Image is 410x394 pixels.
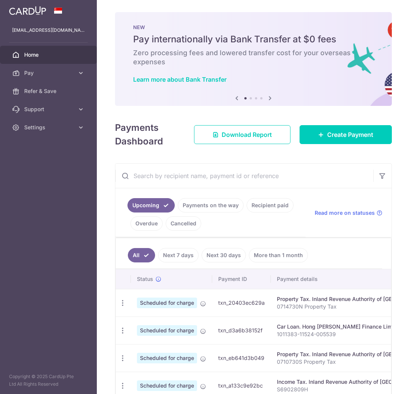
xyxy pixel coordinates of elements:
[24,69,74,77] span: Pay
[9,6,46,15] img: CardUp
[194,125,290,144] a: Download Report
[115,164,373,188] input: Search by recipient name, payment id or reference
[115,12,392,106] img: Bank transfer banner
[212,316,271,344] td: txn_d3a6b38152f
[315,209,382,217] a: Read more on statuses
[130,216,163,231] a: Overdue
[166,216,201,231] a: Cancelled
[115,121,180,148] h4: Payments Dashboard
[249,248,308,262] a: More than 1 month
[300,125,392,144] a: Create Payment
[133,33,374,45] h5: Pay internationally via Bank Transfer at $0 fees
[178,198,244,213] a: Payments on the way
[158,248,199,262] a: Next 7 days
[137,298,197,308] span: Scheduled for charge
[127,198,175,213] a: Upcoming
[133,48,374,67] h6: Zero processing fees and lowered transfer cost for your overseas expenses
[12,26,85,34] p: [EMAIL_ADDRESS][DOMAIN_NAME]
[202,248,246,262] a: Next 30 days
[133,24,374,30] p: NEW
[137,380,197,391] span: Scheduled for charge
[212,344,271,372] td: txn_eb641d3b049
[315,209,375,217] span: Read more on statuses
[327,130,373,139] span: Create Payment
[137,275,153,283] span: Status
[222,130,272,139] span: Download Report
[24,124,74,131] span: Settings
[212,289,271,316] td: txn_20403ec629a
[133,76,227,83] a: Learn more about Bank Transfer
[247,198,294,213] a: Recipient paid
[128,248,155,262] a: All
[24,105,74,113] span: Support
[137,325,197,336] span: Scheduled for charge
[24,51,74,59] span: Home
[212,269,271,289] th: Payment ID
[137,353,197,363] span: Scheduled for charge
[24,87,74,95] span: Refer & Save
